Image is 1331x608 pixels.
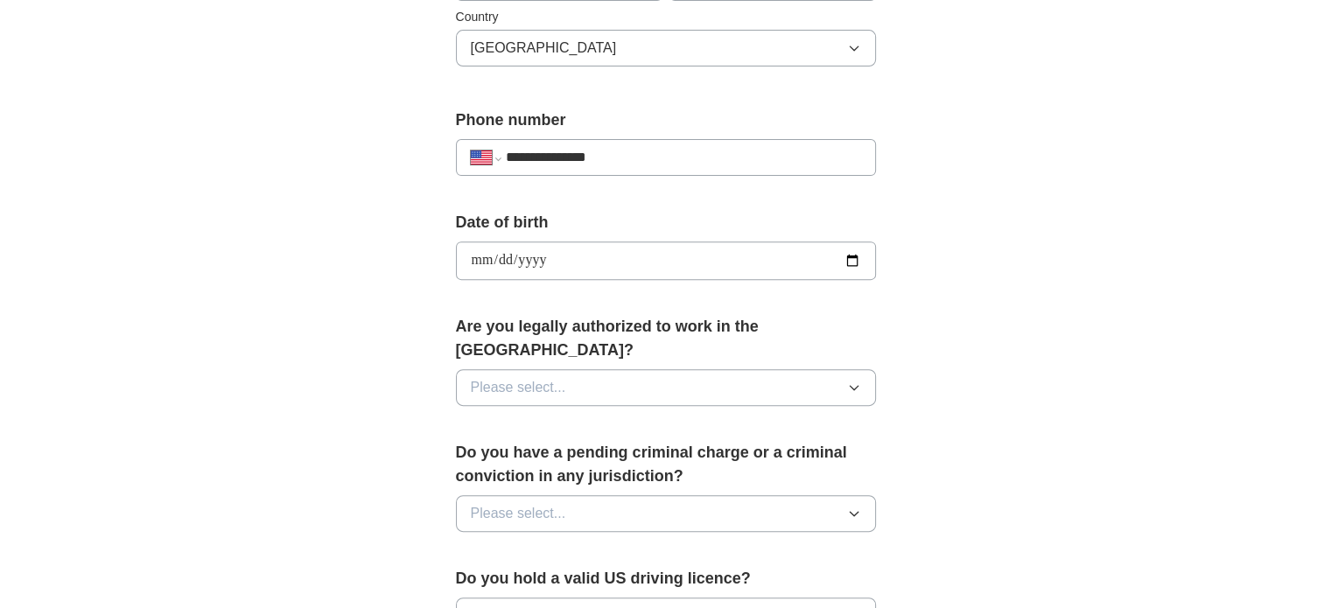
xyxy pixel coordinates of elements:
[456,369,876,406] button: Please select...
[456,441,876,488] label: Do you have a pending criminal charge or a criminal conviction in any jurisdiction?
[456,315,876,362] label: Are you legally authorized to work in the [GEOGRAPHIC_DATA]?
[456,108,876,132] label: Phone number
[471,38,617,59] span: [GEOGRAPHIC_DATA]
[456,8,876,26] label: Country
[456,211,876,234] label: Date of birth
[456,567,876,591] label: Do you hold a valid US driving licence?
[456,30,876,66] button: [GEOGRAPHIC_DATA]
[456,495,876,532] button: Please select...
[471,503,566,524] span: Please select...
[471,377,566,398] span: Please select...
